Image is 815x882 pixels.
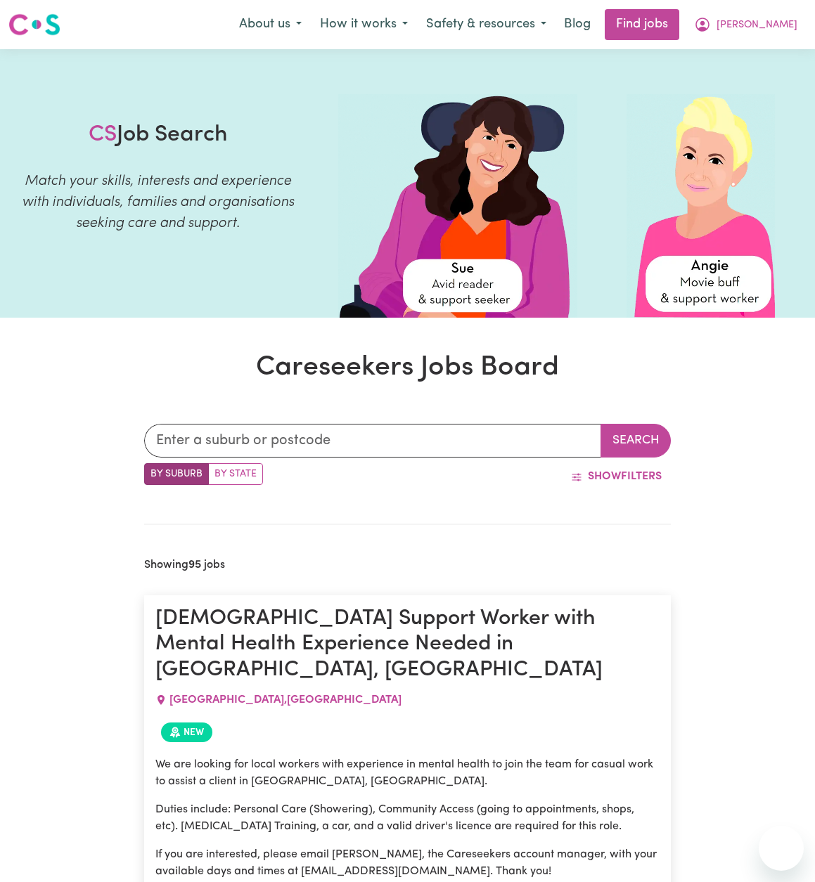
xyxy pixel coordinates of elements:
p: Duties include: Personal Care (Showering), Community Access (going to appointments, shops, etc). ... [155,801,660,835]
span: [GEOGRAPHIC_DATA] , [GEOGRAPHIC_DATA] [169,694,402,706]
h1: [DEMOGRAPHIC_DATA] Support Worker with Mental Health Experience Needed in [GEOGRAPHIC_DATA], [GEO... [155,607,660,683]
iframe: Button to launch messaging window [759,826,804,871]
span: [PERSON_NAME] [717,18,797,33]
b: 95 [188,559,201,571]
img: Careseekers logo [8,12,60,37]
label: Search by state [208,463,263,485]
p: Match your skills, interests and experience with individuals, families and organisations seeking ... [17,171,299,234]
a: Find jobs [605,9,679,40]
button: Safety & resources [417,10,556,39]
button: My Account [685,10,807,39]
p: We are looking for local workers with experience in mental health to join the team for casual wor... [155,756,660,790]
button: How it works [311,10,417,39]
button: ShowFilters [562,463,671,490]
label: Search by suburb/post code [144,463,209,485]
h1: Job Search [89,122,227,148]
span: Show [588,471,621,482]
input: Enter a suburb or postcode [144,424,601,458]
span: Job posted within the last 30 days [161,722,212,742]
a: Careseekers logo [8,8,60,41]
h2: Showing jobs [144,559,225,572]
span: CS [89,124,117,146]
p: If you are interested, please email [PERSON_NAME], the Careseekers account manager, with your ava... [155,846,660,880]
button: Search [601,424,671,458]
a: Blog [556,9,599,40]
button: About us [230,10,311,39]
